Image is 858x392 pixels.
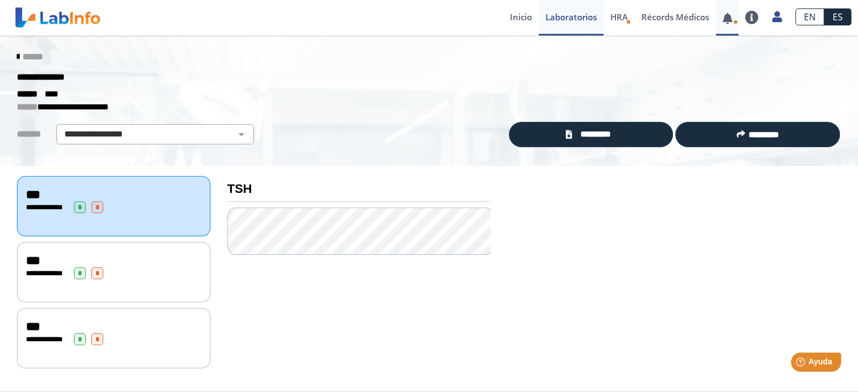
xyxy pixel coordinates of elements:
[758,348,846,380] iframe: Help widget launcher
[227,182,252,196] b: TSH
[795,8,824,25] a: EN
[824,8,851,25] a: ES
[610,11,628,23] span: HRA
